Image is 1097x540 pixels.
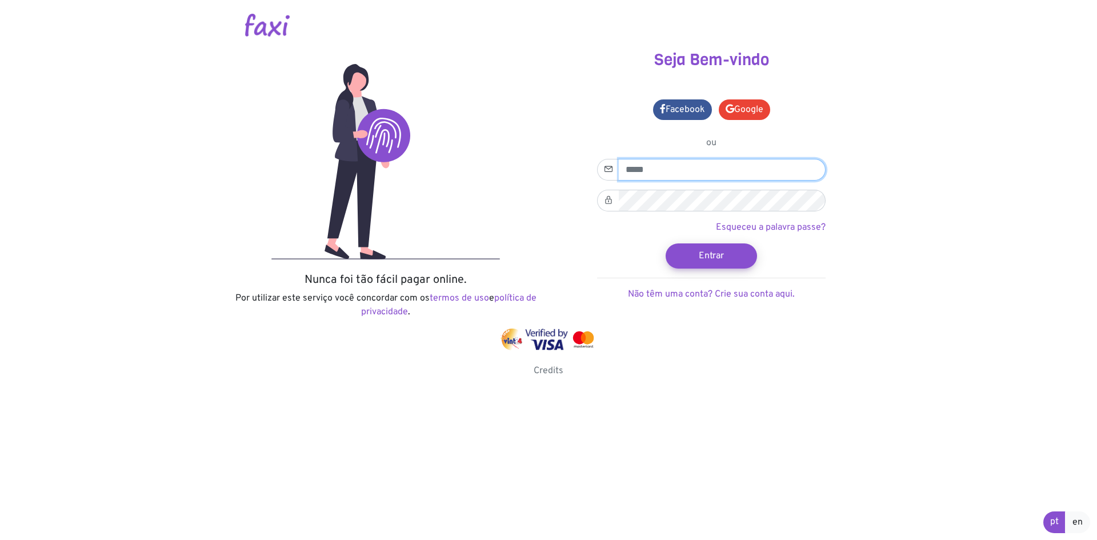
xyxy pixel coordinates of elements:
[501,329,523,350] img: vinti4
[628,289,795,300] a: Não têm uma conta? Crie sua conta aqui.
[666,243,757,269] button: Entrar
[1043,511,1066,533] a: pt
[597,136,826,150] p: ou
[534,365,563,377] a: Credits
[719,99,770,120] a: Google
[430,293,489,304] a: termos de uso
[653,99,712,120] a: Facebook
[716,222,826,233] a: Esqueceu a palavra passe?
[557,50,866,70] h3: Seja Bem-vindo
[1065,511,1090,533] a: en
[231,291,540,319] p: Por utilizar este serviço você concordar com os e .
[231,273,540,287] h5: Nunca foi tão fácil pagar online.
[525,329,568,350] img: visa
[570,329,596,350] img: mastercard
